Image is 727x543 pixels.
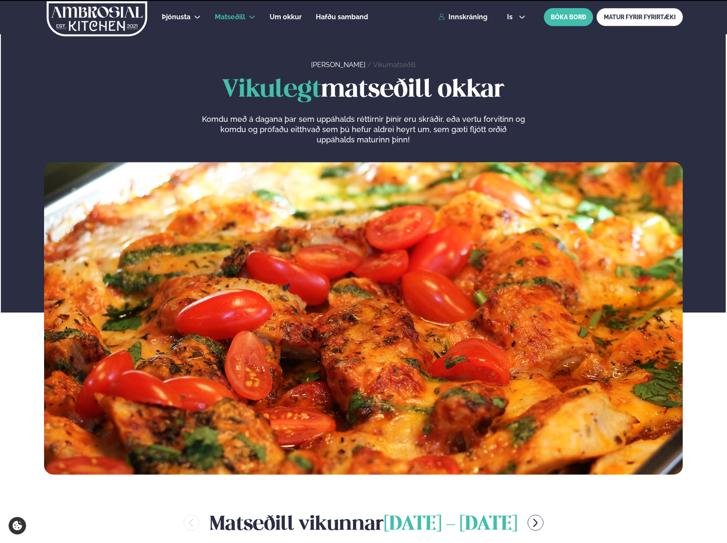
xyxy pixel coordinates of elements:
[210,509,517,537] h2: Matseðill vikunnar
[384,515,517,534] span: [DATE] - [DATE]
[46,1,148,36] img: logo
[162,13,190,21] span: Þjónusta
[270,12,302,22] a: Um okkur
[311,61,365,69] a: [PERSON_NAME]
[544,8,593,26] button: BÓKA BORÐ
[316,12,368,22] a: Hafðu samband
[202,114,525,145] p: Komdu með á dagana þar sem uppáhalds réttirnir þínir eru skráðir, eða vertu forvitinn og komdu og...
[215,12,245,22] a: Matseðill
[222,78,321,102] span: Vikulegt
[373,61,415,69] a: Vikumatseðill
[9,517,26,534] a: Cookie settings
[44,77,683,104] h1: matseðill okkar
[367,61,373,69] span: /
[500,14,532,21] button: is
[184,515,199,531] button: menu-btn-left
[215,13,245,21] span: Matseðill
[507,14,515,21] span: is
[528,515,543,531] button: menu-btn-right
[596,8,683,26] a: MATUR FYRIR FYRIRTÆKI
[438,13,487,21] a: Innskráning
[44,162,683,475] img: image alt
[316,13,368,21] span: Hafðu samband
[270,13,302,21] span: Um okkur
[162,12,190,22] a: Þjónusta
